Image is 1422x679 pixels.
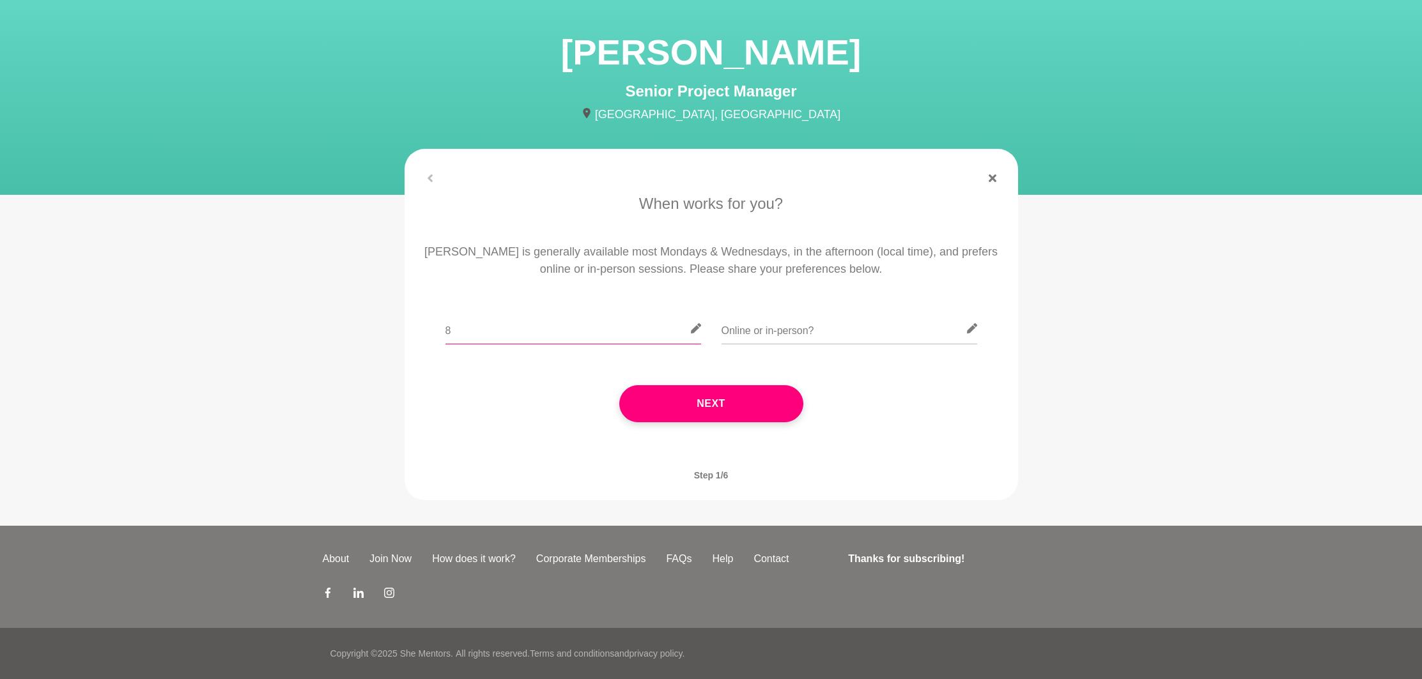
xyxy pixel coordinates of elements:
p: [PERSON_NAME] is generally available most Mondays & Wednesdays, in the afternoon (local time), an... [422,243,1000,278]
p: Copyright © 2025 She Mentors . [330,647,453,660]
p: When works for you? [422,192,1000,215]
p: [GEOGRAPHIC_DATA], [GEOGRAPHIC_DATA] [405,106,1018,123]
a: privacy policy [630,648,683,659]
h4: Senior Project Manager [405,82,1018,101]
a: Facebook [323,587,333,602]
a: Corporate Memberships [526,551,656,567]
a: About [313,551,360,567]
span: Step 1/6 [679,455,744,495]
a: Help [702,551,743,567]
h4: Thanks for subscribing! [848,551,1092,567]
input: Suggest 2-3 dates and times over the next 3 weeks [445,313,701,344]
a: Join Now [359,551,422,567]
a: Terms and conditions [530,648,614,659]
p: All rights reserved. and . [456,647,684,660]
input: Online or in-person? [722,313,977,344]
a: Contact [743,551,799,567]
button: Next [619,385,803,422]
a: FAQs [656,551,702,567]
a: Instagram [384,587,394,602]
a: LinkedIn [353,587,364,602]
a: How does it work? [422,551,526,567]
h1: [PERSON_NAME] [405,28,1018,77]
